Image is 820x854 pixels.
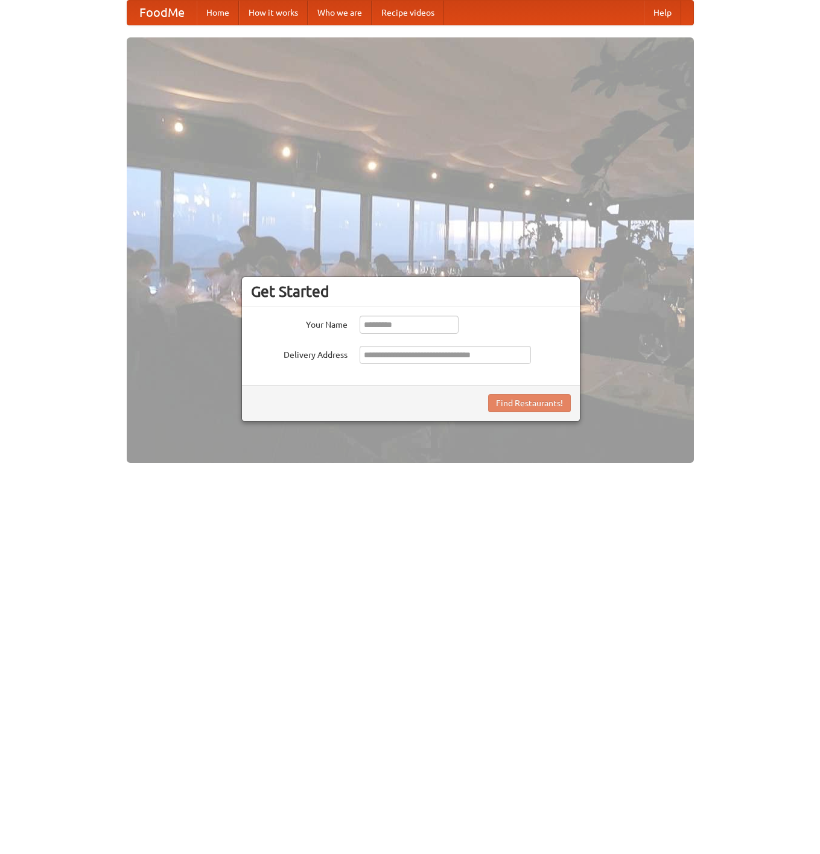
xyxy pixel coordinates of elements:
[308,1,372,25] a: Who we are
[488,394,571,412] button: Find Restaurants!
[251,346,348,361] label: Delivery Address
[372,1,444,25] a: Recipe videos
[644,1,681,25] a: Help
[251,282,571,301] h3: Get Started
[197,1,239,25] a: Home
[127,1,197,25] a: FoodMe
[239,1,308,25] a: How it works
[251,316,348,331] label: Your Name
